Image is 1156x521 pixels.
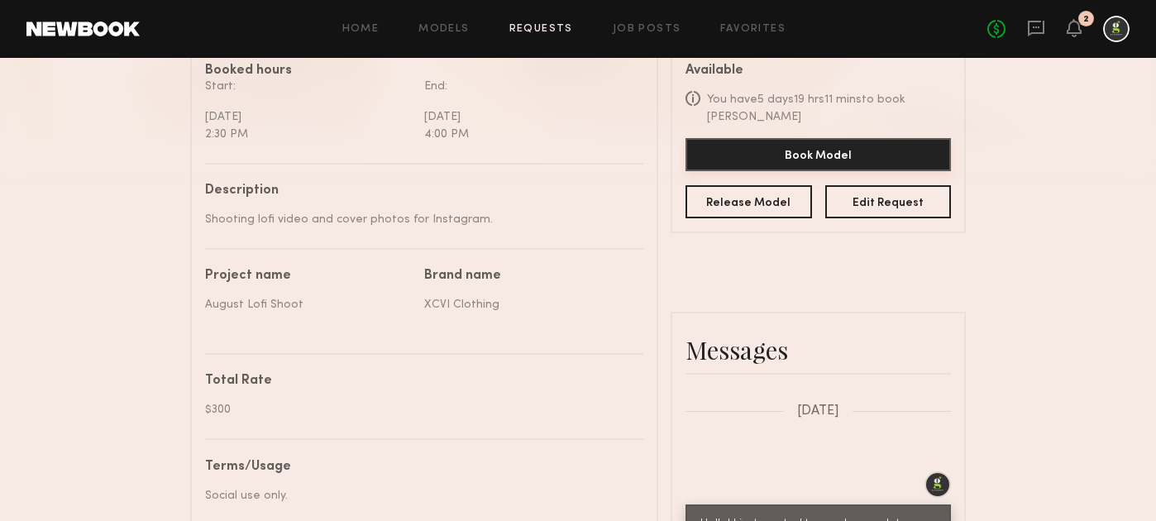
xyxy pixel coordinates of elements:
div: Booked hours [205,65,643,78]
div: [DATE] [205,108,412,126]
a: Favorites [720,24,786,35]
div: You have 5 days 19 hrs 11 mins to book [PERSON_NAME] [707,91,951,126]
div: [DATE] [424,108,631,126]
div: Terms/Usage [205,461,631,474]
div: Total Rate [205,375,631,388]
div: XCVI Clothing [424,296,631,313]
span: [DATE] [797,404,839,418]
a: Models [418,24,469,35]
div: Description [205,184,631,198]
div: Shooting lofi video and cover photos for Instagram. [205,211,631,228]
div: Messages [685,333,951,366]
div: Start: [205,78,412,95]
div: August Lofi Shoot [205,296,412,313]
button: Release Model [685,185,812,218]
div: Social use only. [205,487,631,504]
a: Job Posts [613,24,681,35]
div: 2 [1083,15,1089,24]
div: Available [685,65,951,78]
button: Book Model [685,138,951,171]
button: Edit Request [825,185,952,218]
a: Home [342,24,380,35]
div: 2:30 PM [205,126,412,143]
div: Project name [205,270,412,283]
div: Brand name [424,270,631,283]
div: End: [424,78,631,95]
div: $300 [205,401,631,418]
a: Requests [509,24,573,35]
div: 4:00 PM [424,126,631,143]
